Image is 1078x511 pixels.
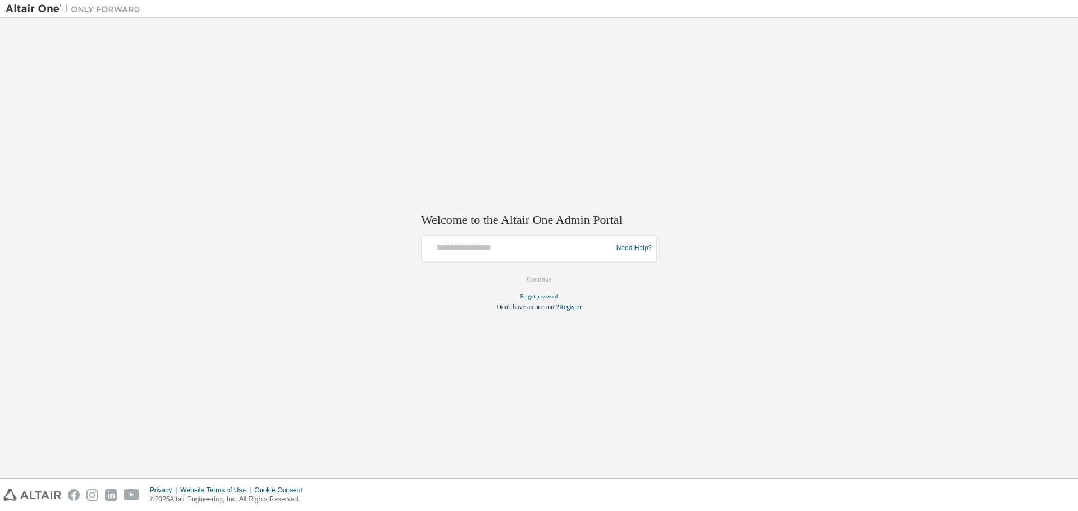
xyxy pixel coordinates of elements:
img: youtube.svg [124,489,140,501]
h2: Welcome to the Altair One Admin Portal [421,213,657,228]
a: Forgot password [520,293,558,300]
img: altair_logo.svg [3,489,61,501]
img: instagram.svg [86,489,98,501]
div: Privacy [150,486,180,495]
p: © 2025 Altair Engineering, Inc. All Rights Reserved. [150,495,309,504]
img: linkedin.svg [105,489,117,501]
img: Altair One [6,3,146,15]
span: Don't have an account? [496,303,559,311]
div: Website Terms of Use [180,486,254,495]
div: Cookie Consent [254,486,309,495]
img: facebook.svg [68,489,80,501]
a: Register [559,303,582,311]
